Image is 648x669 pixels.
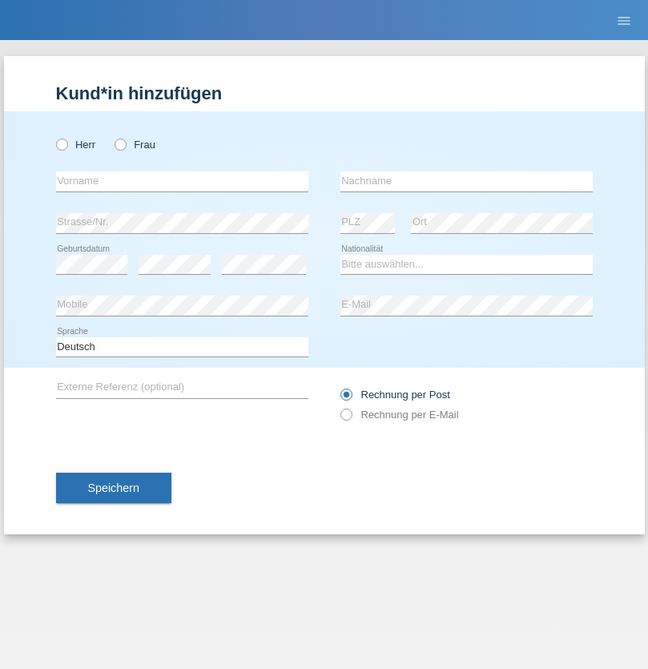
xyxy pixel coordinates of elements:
label: Frau [115,139,155,151]
label: Herr [56,139,96,151]
i: menu [616,13,632,29]
input: Herr [56,139,66,149]
input: Rechnung per E-Mail [340,409,351,429]
label: Rechnung per E-Mail [340,409,459,421]
button: Speichern [56,473,171,503]
input: Rechnung per Post [340,389,351,409]
span: Speichern [88,482,139,494]
a: menu [608,15,640,25]
label: Rechnung per Post [340,389,450,401]
input: Frau [115,139,125,149]
h1: Kund*in hinzufügen [56,83,593,103]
